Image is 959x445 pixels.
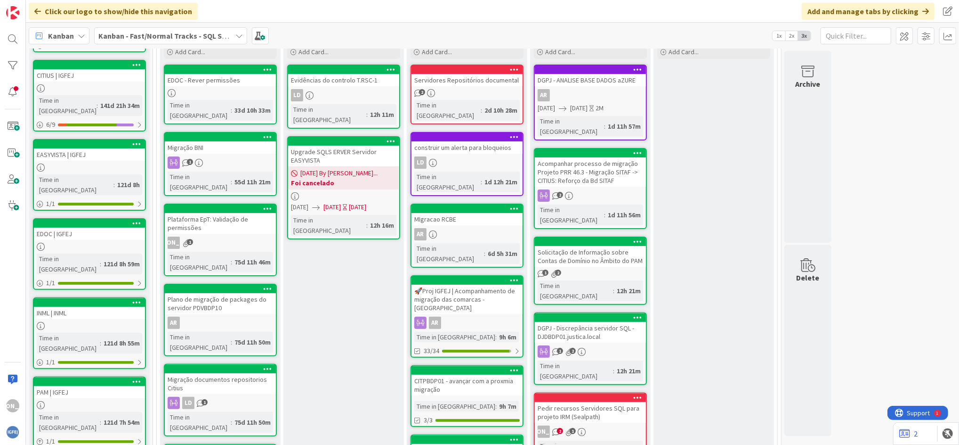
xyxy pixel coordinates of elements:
[411,228,523,240] div: AR
[288,146,399,166] div: Upgrade SQLS ERVER Servidor EASYVISTA
[33,218,146,290] a: EDOC | IGFEJTime in [GEOGRAPHIC_DATA]:121d 8h 59m1/1
[613,366,614,376] span: :
[613,286,614,296] span: :
[101,338,142,348] div: 121d 8h 55m
[165,213,276,234] div: Plataforma EpT: Validação de permissões
[557,192,563,198] span: 2
[414,401,495,412] div: Time in [GEOGRAPHIC_DATA]
[557,348,563,354] span: 1
[34,148,145,161] div: EASYVISTA | IGFEJ
[168,100,231,121] div: Time in [GEOGRAPHIC_DATA]
[366,109,368,120] span: :
[165,205,276,234] div: Plataforma EpT: Validação de permissões
[187,239,193,245] span: 1
[535,322,646,343] div: DGPJ - Discrepância servidor SQL - DJDBDP01.justica.local
[535,66,646,86] div: DGPJ - ANALISE BASE DADOS aZURE
[168,412,231,433] div: Time in [GEOGRAPHIC_DATA]
[534,237,647,305] a: Solicitação de Informação sobre Contas de Domínio no Âmbito do PAMTime in [GEOGRAPHIC_DATA]:12h 21m
[34,378,145,398] div: PAM | IGFEJ
[482,177,520,187] div: 1d 12h 21m
[604,121,605,132] span: :
[6,6,19,19] img: Visit kanbanzone.com
[164,284,277,356] a: Plano de migração de packages do servidor PDVBDP10ARTime in [GEOGRAPHIC_DATA]:75d 11h 50m
[424,415,433,425] span: 3/3
[34,69,145,82] div: CITIUS | IGFEJ
[484,248,485,259] span: :
[570,348,576,354] span: 2
[411,65,524,124] a: Servidores Repositórios documentalTime in [GEOGRAPHIC_DATA]:2d 10h 28m
[542,270,548,276] span: 1
[168,332,231,353] div: Time in [GEOGRAPHIC_DATA]
[6,399,19,412] div: [PERSON_NAME]
[557,428,563,434] span: 2
[349,202,366,212] div: [DATE]
[37,174,113,195] div: Time in [GEOGRAPHIC_DATA]
[538,116,604,137] div: Time in [GEOGRAPHIC_DATA]
[495,401,497,412] span: :
[414,172,481,192] div: Time in [GEOGRAPHIC_DATA]
[481,105,482,115] span: :
[570,428,576,434] span: 1
[538,103,555,113] span: [DATE]
[411,366,523,396] div: CITPBDP01 - avançar com a proxmia migração
[46,120,55,130] span: 6 / 9
[605,121,643,132] div: 1d 11h 57m
[165,317,276,329] div: AR
[37,95,97,116] div: Time in [GEOGRAPHIC_DATA]
[165,237,276,249] div: [PERSON_NAME]
[534,313,647,385] a: DGPJ - Discrepância servidor SQL - DJDBDP01.justica.localTime in [GEOGRAPHIC_DATA]:12h 21m
[422,48,452,56] span: Add Card...
[33,297,146,369] a: INML | INMLTime in [GEOGRAPHIC_DATA]:121d 8h 55m1/1
[34,140,145,161] div: EASYVISTA | IGFEJ
[201,399,208,405] span: 1
[821,27,891,44] input: Quick Filter...
[424,346,439,356] span: 33/34
[46,199,55,209] span: 1 / 1
[164,204,277,276] a: Plataforma EpT: Validação de permissões[PERSON_NAME]Time in [GEOGRAPHIC_DATA]:75d 11h 46m
[98,100,142,111] div: 141d 21h 34m
[411,132,524,196] a: construir um alerta para bloqueiosLDTime in [GEOGRAPHIC_DATA]:1d 12h 21m
[535,313,646,343] div: DGPJ - Discrepância servidor SQL - DJDBDP01.justica.local
[168,237,180,249] div: [PERSON_NAME]
[411,275,524,358] a: 🚀Proj IGFEJ | Acompanhamento de migração das comarcas - [GEOGRAPHIC_DATA]ARTime in [GEOGRAPHIC_DA...
[535,74,646,86] div: DGPJ - ANALISE BASE DADOS aZURE
[33,60,146,132] a: CITIUS | IGFEJTime in [GEOGRAPHIC_DATA]:141d 21h 34m6/9
[100,259,101,269] span: :
[165,74,276,86] div: EDOC - Rever permissões
[411,276,523,314] div: 🚀Proj IGFEJ | Acompanhamento de migração das comarcas - [GEOGRAPHIC_DATA]
[288,74,399,86] div: Evidências do controlo T.RSC-1
[165,365,276,394] div: Migração documentos repositorios Citius
[482,105,520,115] div: 2d 10h 28m
[545,48,575,56] span: Add Card...
[100,417,101,428] span: :
[298,48,329,56] span: Add Card...
[231,417,232,428] span: :
[414,228,427,240] div: AR
[300,168,378,178] span: [DATE] By [PERSON_NAME]...
[368,109,396,120] div: 12h 11m
[538,280,613,301] div: Time in [GEOGRAPHIC_DATA]
[538,361,613,381] div: Time in [GEOGRAPHIC_DATA]
[535,149,646,187] div: Acompanhar processo de migração Projeto PRR 46.3 - Migração SITAF -> CITIUS: Reforço da Bd SITAF
[604,210,605,220] span: :
[48,30,74,41] span: Kanban
[291,178,396,188] b: Foi cancelado
[288,66,399,86] div: Evidências do controlo T.RSC-1
[773,31,785,41] span: 1x
[535,426,646,438] div: [PERSON_NAME]
[802,3,935,20] div: Add and manage tabs by clicking
[411,317,523,329] div: AR
[6,426,19,439] img: avatar
[414,100,481,121] div: Time in [GEOGRAPHIC_DATA]
[168,172,231,192] div: Time in [GEOGRAPHIC_DATA]
[534,148,647,229] a: Acompanhar processo de migração Projeto PRR 46.3 - Migração SITAF -> CITIUS: Reforço da Bd SITAFT...
[168,252,231,272] div: Time in [GEOGRAPHIC_DATA]
[555,270,561,276] span: 2
[538,205,604,225] div: Time in [GEOGRAPHIC_DATA]
[411,74,523,86] div: Servidores Repositórios documental
[20,1,43,13] span: Support
[37,333,100,354] div: Time in [GEOGRAPHIC_DATA]
[34,386,145,398] div: PAM | IGFEJ
[411,157,523,169] div: LD
[798,31,811,41] span: 3x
